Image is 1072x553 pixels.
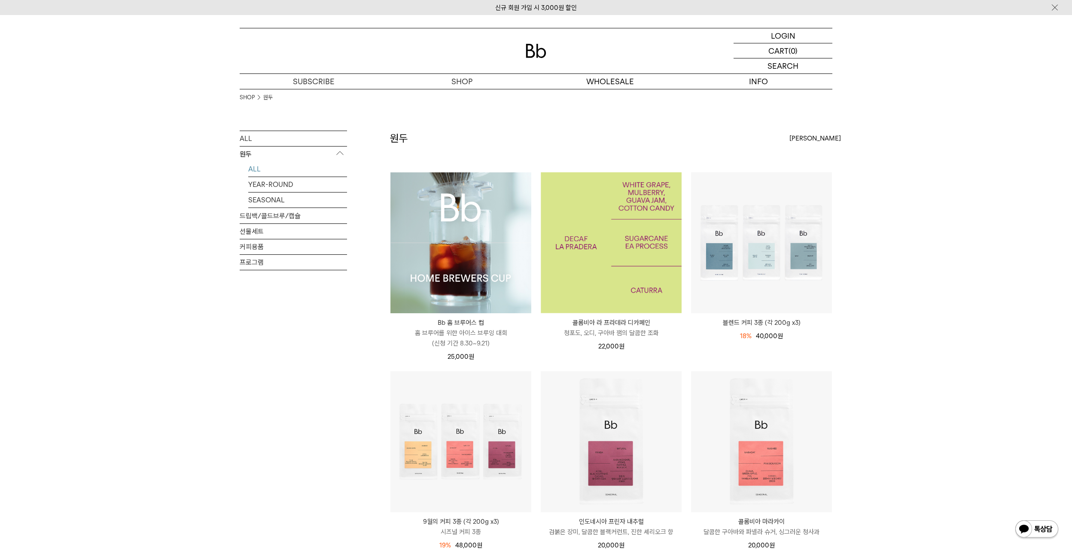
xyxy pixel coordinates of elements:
span: 20,000 [598,541,624,549]
p: WHOLESALE [536,74,684,89]
p: 홈 브루어를 위한 아이스 브루잉 대회 (신청 기간 8.30~9.21) [390,328,531,348]
a: 콜롬비아 라 프라데라 디카페인 [541,172,682,313]
p: 9월의 커피 3종 (각 200g x3) [390,516,531,527]
p: (0) [789,43,798,58]
a: ALL [240,131,347,146]
p: 콜롬비아 라 프라데라 디카페인 [541,318,682,328]
span: 원 [619,342,624,350]
a: SUBSCRIBE [240,74,388,89]
img: 9월의 커피 3종 (각 200g x3) [390,371,531,512]
img: 카카오톡 채널 1:1 채팅 버튼 [1014,519,1059,540]
p: LOGIN [771,28,795,43]
span: 20,000 [748,541,775,549]
p: 달콤한 구아바와 파넬라 슈거, 싱그러운 청사과 [691,527,832,537]
img: 인도네시아 프린자 내추럴 [541,371,682,512]
a: YEAR-ROUND [248,177,347,192]
h2: 원두 [390,131,408,146]
p: 콜롬비아 마라카이 [691,516,832,527]
p: 원두 [240,147,347,162]
span: 원 [769,541,775,549]
a: 콜롬비아 마라카이 달콤한 구아바와 파넬라 슈거, 싱그러운 청사과 [691,516,832,537]
div: 18% [740,331,752,341]
a: 선물세트 [240,224,347,239]
a: 인도네시아 프린자 내추럴 검붉은 장미, 달콤한 블랙커런트, 진한 셰리오크 향 [541,516,682,537]
span: 원 [469,353,474,361]
span: 원 [619,541,624,549]
p: CART [768,43,789,58]
img: 로고 [526,44,546,58]
span: 48,000 [455,541,482,549]
a: ALL [248,162,347,177]
a: LOGIN [734,28,832,43]
img: 콜롬비아 마라카이 [691,371,832,512]
a: 원두 [263,93,273,102]
span: 40,000 [756,332,783,340]
a: 신규 회원 가입 시 3,000원 할인 [495,4,577,12]
a: 콜롬비아 라 프라데라 디카페인 청포도, 오디, 구아바 잼의 달콤한 조화 [541,318,682,338]
span: 25,000 [448,353,474,361]
img: Bb 홈 브루어스 컵 [390,172,531,313]
img: 블렌드 커피 3종 (각 200g x3) [691,172,832,313]
span: [PERSON_NAME] [789,133,841,144]
div: 19% [439,540,451,550]
img: 1000001187_add2_054.jpg [541,172,682,313]
a: SEASONAL [248,192,347,208]
p: 시즈널 커피 3종 [390,527,531,537]
a: Bb 홈 브루어스 컵 홈 브루어를 위한 아이스 브루잉 대회(신청 기간 8.30~9.21) [390,318,531,348]
span: 원 [477,541,482,549]
a: 9월의 커피 3종 (각 200g x3) 시즈널 커피 3종 [390,516,531,537]
a: 블렌드 커피 3종 (각 200g x3) [691,318,832,328]
a: CART (0) [734,43,832,58]
p: Bb 홈 브루어스 컵 [390,318,531,328]
p: 인도네시아 프린자 내추럴 [541,516,682,527]
a: SHOP [240,93,255,102]
p: 검붉은 장미, 달콤한 블랙커런트, 진한 셰리오크 향 [541,527,682,537]
p: INFO [684,74,832,89]
span: 원 [777,332,783,340]
a: 커피용품 [240,239,347,254]
span: 22,000 [598,342,624,350]
a: 드립백/콜드브루/캡슐 [240,208,347,223]
a: 프로그램 [240,255,347,270]
p: 청포도, 오디, 구아바 잼의 달콤한 조화 [541,328,682,338]
a: SHOP [388,74,536,89]
p: SEARCH [767,58,798,73]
